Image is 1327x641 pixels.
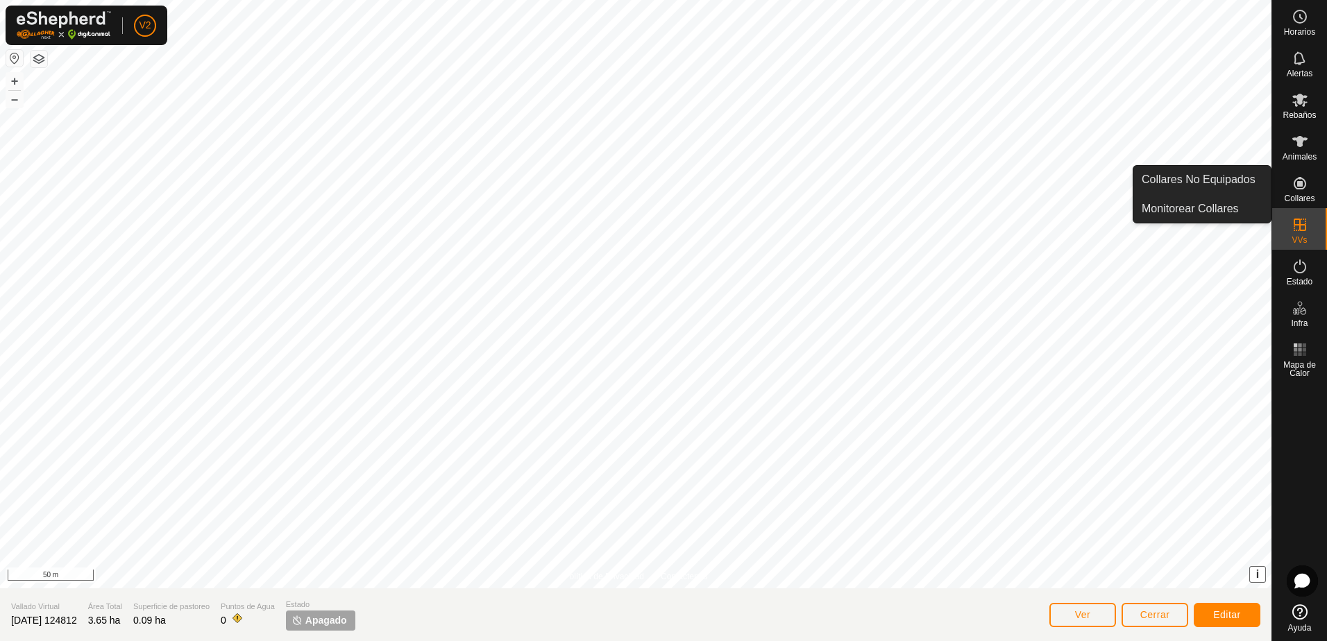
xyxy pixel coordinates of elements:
[305,613,347,628] span: Apagado
[286,599,355,610] span: Estado
[1213,609,1241,620] span: Editar
[88,615,121,626] span: 3.65 ha
[1288,624,1312,632] span: Ayuda
[1287,277,1312,286] span: Estado
[1075,609,1091,620] span: Ver
[11,601,77,613] span: Vallado Virtual
[1291,319,1308,327] span: Infra
[1142,171,1256,188] span: Collares No Equipados
[1194,603,1260,627] button: Editar
[1250,567,1265,582] button: i
[133,615,166,626] span: 0.09 ha
[88,601,122,613] span: Área Total
[1133,195,1271,223] a: Monitorear Collares
[1276,361,1324,377] span: Mapa de Calor
[1256,568,1259,580] span: i
[139,18,151,33] span: V2
[1272,599,1327,638] a: Ayuda
[17,11,111,40] img: Logo Gallagher
[6,50,23,67] button: Restablecer Mapa
[1049,603,1116,627] button: Ver
[221,601,275,613] span: Puntos de Agua
[31,51,47,67] button: Capas del Mapa
[291,615,303,626] img: apagar
[1287,69,1312,78] span: Alertas
[1283,153,1317,161] span: Animales
[1292,236,1307,244] span: VVs
[11,615,77,626] span: [DATE] 124812
[133,601,210,613] span: Superficie de pastoreo
[1142,200,1239,217] span: Monitorear Collares
[564,570,644,583] a: Política de Privacidad
[661,570,707,583] a: Contáctenos
[1122,603,1188,627] button: Cerrar
[1133,166,1271,194] a: Collares No Equipados
[6,91,23,108] button: –
[1284,28,1315,36] span: Horarios
[6,73,23,89] button: +
[1283,111,1316,119] span: Rebaños
[1284,194,1315,203] span: Collares
[1140,609,1170,620] span: Cerrar
[221,615,226,626] span: 0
